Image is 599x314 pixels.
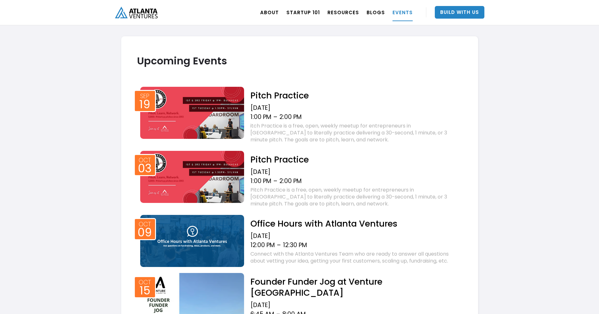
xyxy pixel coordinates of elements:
div: – [273,177,277,185]
div: [DATE] [250,168,462,176]
a: Build With Us [435,6,484,19]
a: ABOUT [260,3,279,21]
div: – [277,241,281,249]
div: 15 [140,286,150,295]
div: Oct [139,157,151,163]
div: – [273,113,277,121]
img: Event thumb [140,215,244,267]
div: Oct [139,279,151,285]
h2: Office Hours with Atlanta Ventures [250,218,462,229]
a: Event thumbOct09Office Hours with Atlanta Ventures[DATE]12:00 PM–12:30 PMConnect with the Atlanta... [137,213,462,267]
div: Connect with the Atlanta Ventures Team who are ready to answer all questions about vetting your i... [250,251,462,264]
div: 03 [138,164,152,173]
img: Event thumb [140,151,244,203]
div: itch Practice is a free, open, weekly meetup for entrepreneurs in [GEOGRAPHIC_DATA] to literally ... [250,122,462,143]
div: 12:00 PM [250,241,275,249]
div: 1:00 PM [250,177,271,185]
h2: Upcoming Events [137,55,462,66]
div: 2:00 PM [279,177,302,185]
h2: Founder Funder Jog at Venture [GEOGRAPHIC_DATA] [250,276,462,298]
div: 1:00 PM [250,113,271,121]
a: BLOGS [367,3,385,21]
a: Startup 101 [286,3,320,21]
img: Event thumb [140,87,244,139]
div: [DATE] [250,104,462,112]
a: EVENTS [392,3,413,21]
div: 2:00 PM [279,113,302,121]
a: Event thumbOct03Pitch Practice[DATE]1:00 PM–2:00 PMPitch Practice is a free, open, weekly meetup ... [137,149,462,209]
div: 12:30 PM [283,241,307,249]
a: RESOURCES [327,3,359,21]
div: 09 [138,228,152,237]
div: [DATE] [250,301,462,309]
div: Oct [139,221,151,227]
div: 19 [139,100,150,109]
a: Event thumbSep19Pitch Practice[DATE]1:00 PM–2:00 PMitch Practice is a free, open, weekly meetup f... [137,85,462,145]
div: Sep [140,93,149,99]
h2: Pitch Practice [250,90,462,101]
div: [DATE] [250,232,462,240]
h2: Pitch Practice [250,154,462,165]
div: Pitch Practice is a free, open, weekly meetup for entrepreneurs in [GEOGRAPHIC_DATA] to literally... [250,187,462,207]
